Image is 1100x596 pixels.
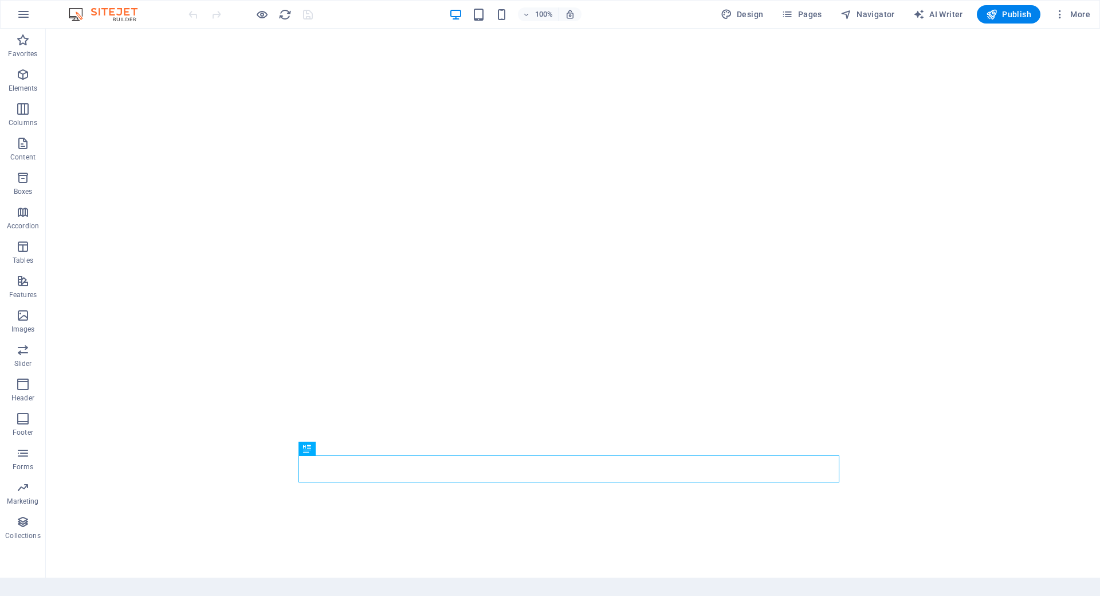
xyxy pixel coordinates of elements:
[840,9,895,20] span: Navigator
[1050,5,1095,24] button: More
[777,5,826,24] button: Pages
[11,325,35,334] p: Images
[11,394,34,403] p: Header
[781,9,822,20] span: Pages
[13,256,33,265] p: Tables
[1054,9,1090,20] span: More
[9,84,38,93] p: Elements
[535,7,553,21] h6: 100%
[7,497,38,506] p: Marketing
[13,462,33,472] p: Forms
[14,187,33,196] p: Boxes
[5,531,40,540] p: Collections
[278,7,292,21] button: reload
[977,5,1040,24] button: Publish
[909,5,968,24] button: AI Writer
[721,9,764,20] span: Design
[255,7,269,21] button: Click here to leave preview mode and continue editing
[13,428,33,437] p: Footer
[986,9,1031,20] span: Publish
[518,7,559,21] button: 100%
[716,5,768,24] button: Design
[836,5,899,24] button: Navigator
[565,9,575,20] i: On resize automatically adjust zoom level to fit chosen device.
[913,9,963,20] span: AI Writer
[278,8,292,21] i: Reload page
[14,359,32,368] p: Slider
[7,221,39,231] p: Accordion
[9,118,37,127] p: Columns
[8,49,37,59] p: Favorites
[10,153,36,162] p: Content
[716,5,768,24] div: Design (Ctrl+Alt+Y)
[66,7,152,21] img: Editor Logo
[9,290,37,299] p: Features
